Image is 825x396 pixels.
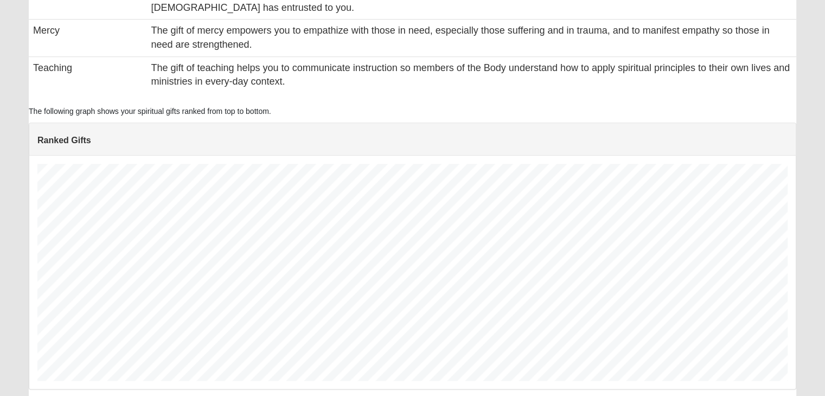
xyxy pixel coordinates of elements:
td: The gift of mercy empowers you to empathize with those in need, especially those suffering and in... [146,20,796,56]
td: Mercy [29,20,146,56]
p: The following graph shows your spiritual gifts ranked from top to bottom. [29,106,796,117]
b: Ranked Gifts [37,136,91,145]
td: The gift of teaching helps you to communicate instruction so members of the Body understand how t... [146,56,796,93]
td: Teaching [29,56,146,93]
